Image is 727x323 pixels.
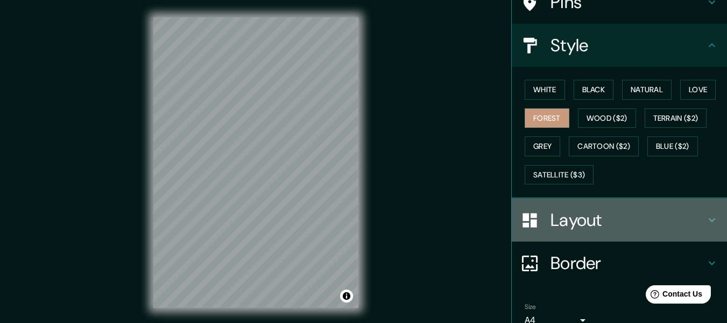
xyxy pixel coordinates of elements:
[153,17,358,308] canvas: Map
[631,281,715,311] iframe: Help widget launcher
[512,242,727,285] div: Border
[574,80,614,100] button: Black
[512,198,727,242] div: Layout
[645,108,707,128] button: Terrain ($2)
[525,165,594,185] button: Satellite ($3)
[550,209,705,231] h4: Layout
[512,24,727,67] div: Style
[680,80,716,100] button: Love
[550,252,705,274] h4: Border
[578,108,636,128] button: Wood ($2)
[569,136,639,156] button: Cartoon ($2)
[622,80,672,100] button: Natural
[525,108,569,128] button: Forest
[340,290,353,303] button: Toggle attribution
[525,136,560,156] button: Grey
[647,136,698,156] button: Blue ($2)
[525,80,565,100] button: White
[525,303,536,312] label: Size
[550,35,705,56] h4: Style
